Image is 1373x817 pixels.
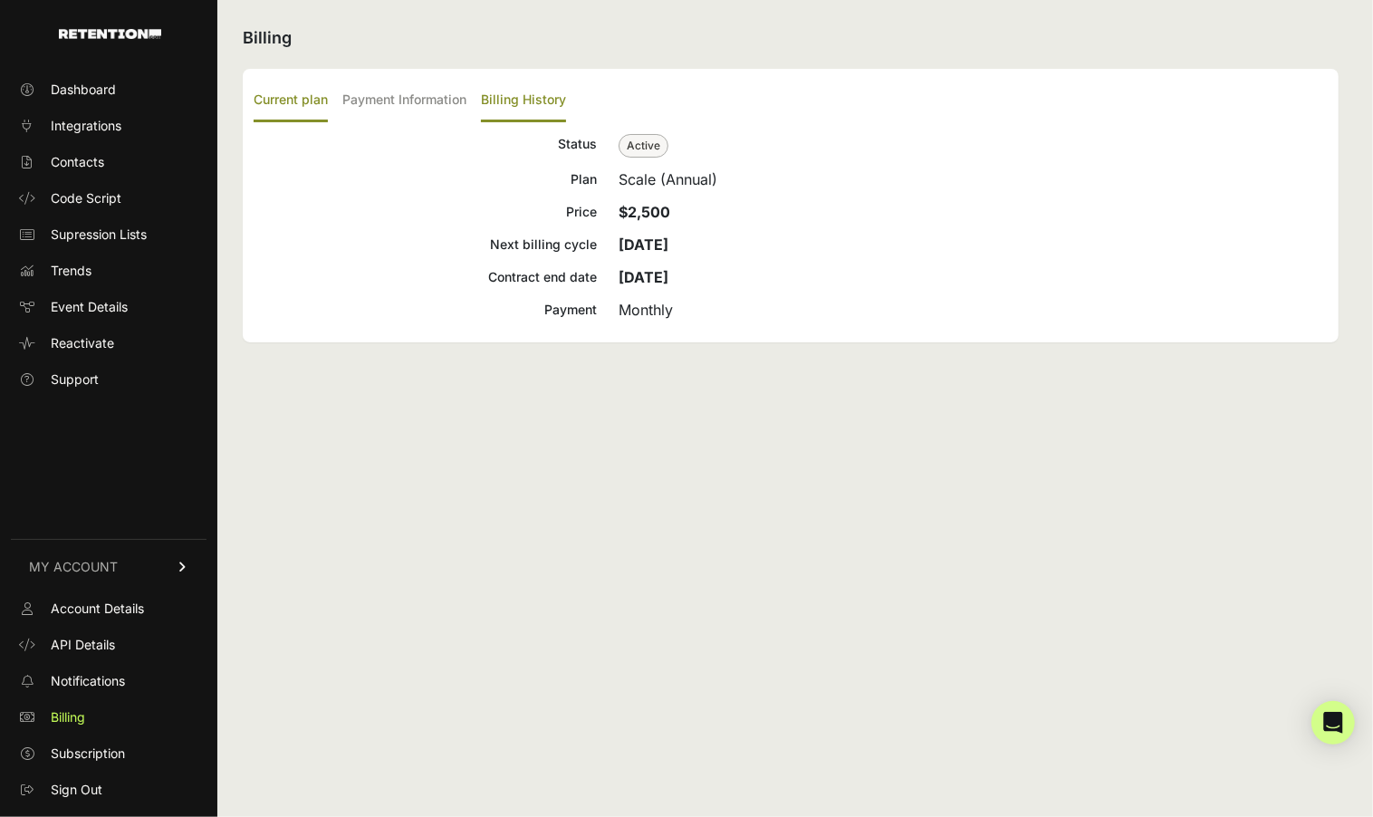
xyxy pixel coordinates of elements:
label: Payment Information [342,80,466,122]
span: Notifications [51,672,125,690]
span: MY ACCOUNT [29,558,118,576]
span: Billing [51,708,85,726]
a: Subscription [11,739,206,768]
span: Subscription [51,745,125,763]
a: Code Script [11,184,206,213]
a: Event Details [11,293,206,322]
span: Active [619,134,668,158]
div: Scale (Annual) [619,168,1328,190]
span: Trends [51,262,91,280]
div: Price [254,201,597,223]
a: Trends [11,256,206,285]
a: Reactivate [11,329,206,358]
strong: $2,500 [619,203,670,221]
span: Code Script [51,189,121,207]
div: Contract end date [254,266,597,288]
a: API Details [11,630,206,659]
label: Current plan [254,80,328,122]
span: Support [51,370,99,389]
div: Plan [254,168,597,190]
span: Contacts [51,153,104,171]
span: Integrations [51,117,121,135]
a: Account Details [11,594,206,623]
a: Billing [11,703,206,732]
a: Contacts [11,148,206,177]
span: Account Details [51,600,144,618]
a: Supression Lists [11,220,206,249]
strong: [DATE] [619,268,668,286]
a: Notifications [11,667,206,696]
span: Event Details [51,298,128,316]
a: MY ACCOUNT [11,539,206,594]
a: Sign Out [11,775,206,804]
a: Support [11,365,206,394]
span: Supression Lists [51,226,147,244]
div: Monthly [619,299,1328,321]
span: Dashboard [51,81,116,99]
div: Status [254,133,597,158]
a: Dashboard [11,75,206,104]
span: API Details [51,636,115,654]
strong: [DATE] [619,235,668,254]
h2: Billing [243,25,1339,51]
span: Sign Out [51,781,102,799]
img: Retention.com [59,29,161,39]
div: Open Intercom Messenger [1311,701,1355,745]
label: Billing History [481,80,566,122]
span: Reactivate [51,334,114,352]
div: Next billing cycle [254,234,597,255]
div: Payment [254,299,597,321]
a: Integrations [11,111,206,140]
